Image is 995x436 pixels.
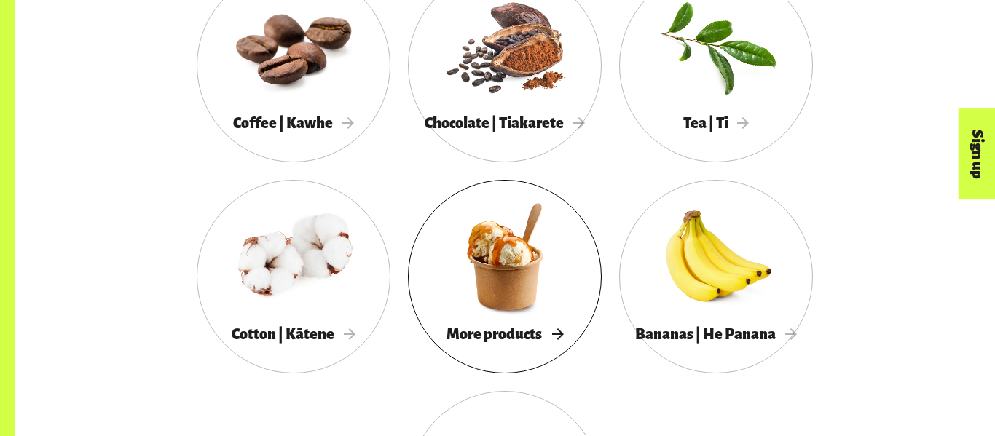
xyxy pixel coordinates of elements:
span: Coffee | Kawhe [233,115,354,131]
span: Bananas | He Panana [635,326,797,342]
a: Bananas | He Panana [619,180,813,373]
span: Tea | Tī [683,115,750,131]
a: Cotton | Kātene [197,180,390,373]
span: More products [447,326,563,342]
a: More products [408,180,602,373]
span: Cotton | Kātene [232,326,355,342]
span: Chocolate | Tiakarete [425,115,585,131]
